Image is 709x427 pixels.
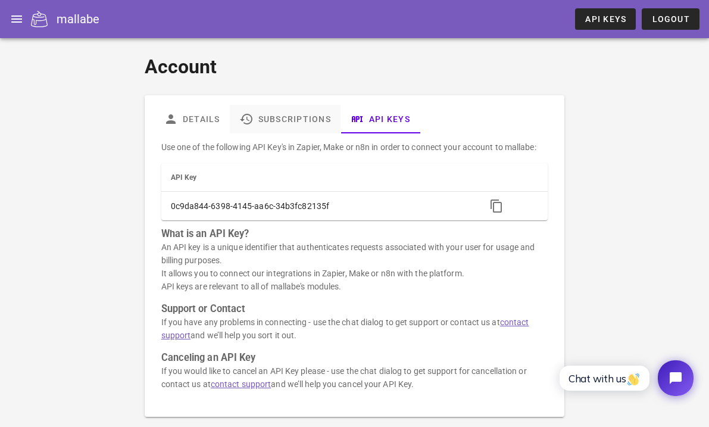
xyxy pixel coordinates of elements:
[161,303,548,316] h3: Support or Contact
[161,141,548,154] p: Use one of the following API Key's in Zapier, Make or n8n in order to connect your account to mal...
[211,379,271,389] a: contact support
[341,105,420,133] a: API Keys
[154,105,230,133] a: Details
[161,241,548,293] p: An API key is a unique identifier that authenticates requests associated with your user for usage...
[161,316,548,342] p: If you have any problems in connecting - use the chat dialog to get support or contact us at and ...
[161,227,548,241] h3: What is an API Key?
[651,14,690,24] span: Logout
[575,8,636,30] a: API Keys
[642,8,699,30] button: Logout
[229,105,340,133] a: Subscriptions
[161,351,548,364] h3: Canceling an API Key
[161,163,476,192] th: API Key: Not sorted. Activate to sort ascending.
[161,364,548,391] p: If you would like to cancel an API Key please - use the chat dialog to get support for cancellati...
[546,350,704,406] iframe: Tidio Chat
[171,173,197,182] span: API Key
[145,52,565,81] h1: Account
[585,14,626,24] span: API Keys
[57,10,99,28] div: mallabe
[161,192,476,220] td: 0c9da844-6398-4145-aa6c-34b3fc82135f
